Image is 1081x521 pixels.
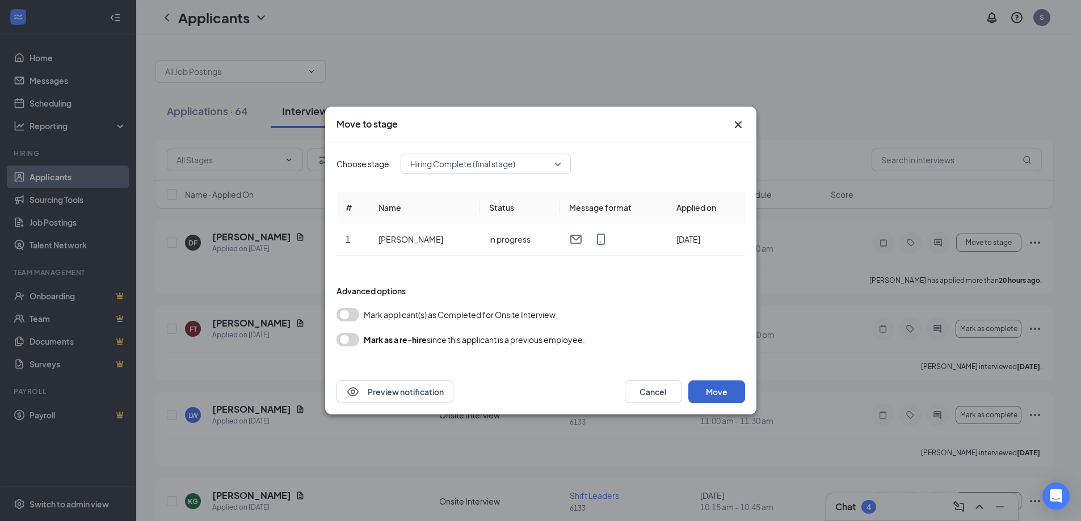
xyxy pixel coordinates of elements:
div: Open Intercom Messenger [1042,482,1070,510]
th: Name [369,192,480,223]
button: EyePreview notification [337,380,453,403]
span: 1 [346,234,350,244]
span: Mark applicant(s) as Completed for Onsite Interview [364,308,556,321]
button: Close [731,118,745,132]
svg: Email [569,232,583,246]
td: [PERSON_NAME] [369,223,480,256]
button: Cancel [625,380,682,403]
th: Message format [560,192,668,223]
svg: Eye [346,385,360,399]
svg: Cross [731,118,745,132]
span: Hiring Complete (final stage) [410,155,515,172]
svg: MobileSms [594,232,608,246]
div: since this applicant is a previous employee. [364,333,585,346]
th: # [337,192,370,223]
div: Advanced options [337,285,745,296]
b: Mark as a re-hire [364,334,427,345]
th: Applied on [667,192,744,223]
th: Status [480,192,560,223]
td: [DATE] [667,223,744,256]
span: Choose stage: [337,158,392,170]
h3: Move to stage [337,118,398,130]
button: Move [688,380,745,403]
td: in progress [480,223,560,256]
